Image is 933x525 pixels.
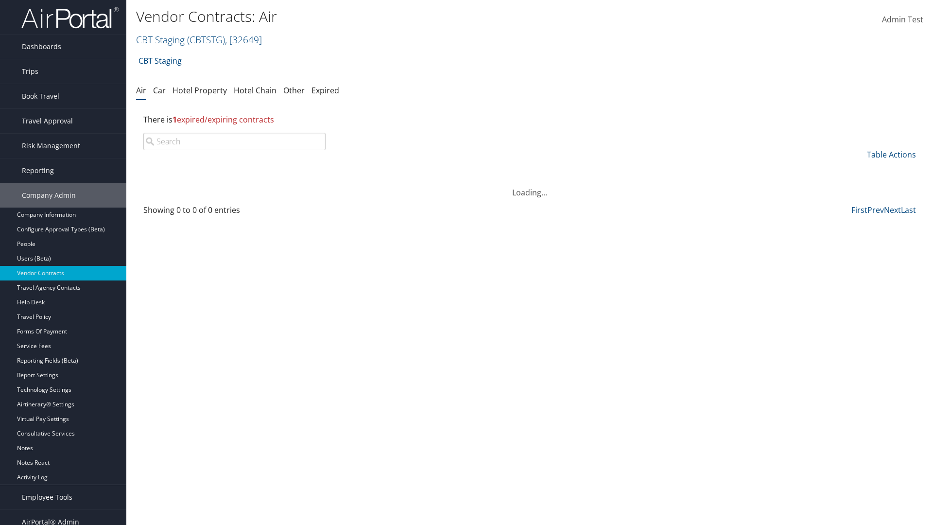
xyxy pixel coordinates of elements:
[884,205,901,215] a: Next
[173,114,274,125] span: expired/expiring contracts
[311,85,339,96] a: Expired
[22,84,59,108] span: Book Travel
[851,205,867,215] a: First
[173,114,177,125] strong: 1
[867,205,884,215] a: Prev
[143,204,326,221] div: Showing 0 to 0 of 0 entries
[138,51,182,70] a: CBT Staging
[136,6,661,27] h1: Vendor Contracts: Air
[22,59,38,84] span: Trips
[136,85,146,96] a: Air
[143,133,326,150] input: Search
[136,33,262,46] a: CBT Staging
[187,33,225,46] span: ( CBTSTG )
[153,85,166,96] a: Car
[901,205,916,215] a: Last
[234,85,276,96] a: Hotel Chain
[225,33,262,46] span: , [ 32649 ]
[22,183,76,208] span: Company Admin
[173,85,227,96] a: Hotel Property
[136,106,923,133] div: There is
[882,14,923,25] span: Admin Test
[136,175,923,198] div: Loading...
[867,149,916,160] a: Table Actions
[882,5,923,35] a: Admin Test
[21,6,119,29] img: airportal-logo.png
[22,158,54,183] span: Reporting
[22,109,73,133] span: Travel Approval
[283,85,305,96] a: Other
[22,134,80,158] span: Risk Management
[22,35,61,59] span: Dashboards
[22,485,72,509] span: Employee Tools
